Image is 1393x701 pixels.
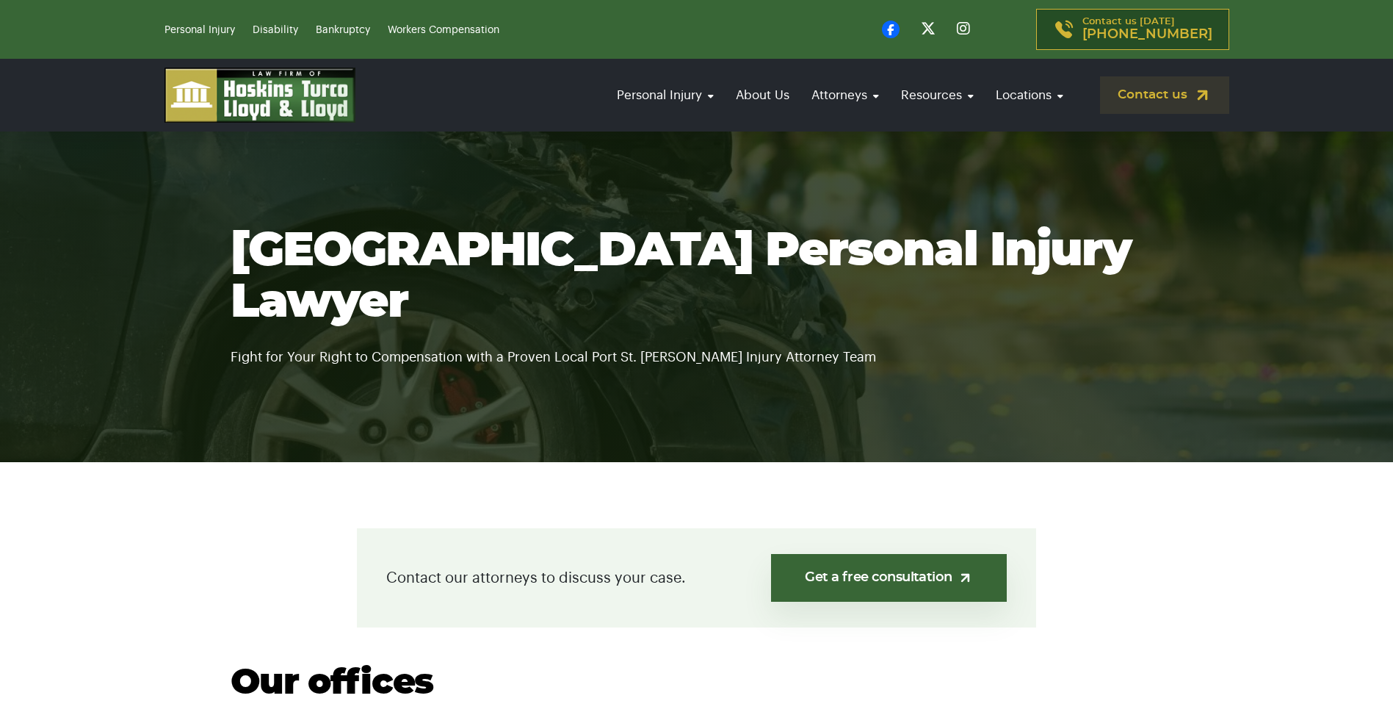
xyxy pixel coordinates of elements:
[253,25,298,35] a: Disability
[1082,17,1212,42] p: Contact us [DATE]
[609,74,721,116] a: Personal Injury
[357,528,1036,628] div: Contact our attorneys to discuss your case.
[231,328,1163,368] p: Fight for Your Right to Compensation with a Proven Local Port St. [PERSON_NAME] Injury Attorney Team
[1036,9,1229,50] a: Contact us [DATE][PHONE_NUMBER]
[1100,76,1229,114] a: Contact us
[771,554,1007,602] a: Get a free consultation
[958,570,973,586] img: arrow-up-right-light.svg
[1082,27,1212,42] span: [PHONE_NUMBER]
[388,25,499,35] a: Workers Compensation
[316,25,370,35] a: Bankruptcy
[894,74,981,116] a: Resources
[804,74,886,116] a: Attorneys
[231,226,1163,328] h1: [GEOGRAPHIC_DATA] Personal Injury Lawyer
[728,74,797,116] a: About Us
[164,25,235,35] a: Personal Injury
[988,74,1071,116] a: Locations
[164,68,355,123] img: logo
